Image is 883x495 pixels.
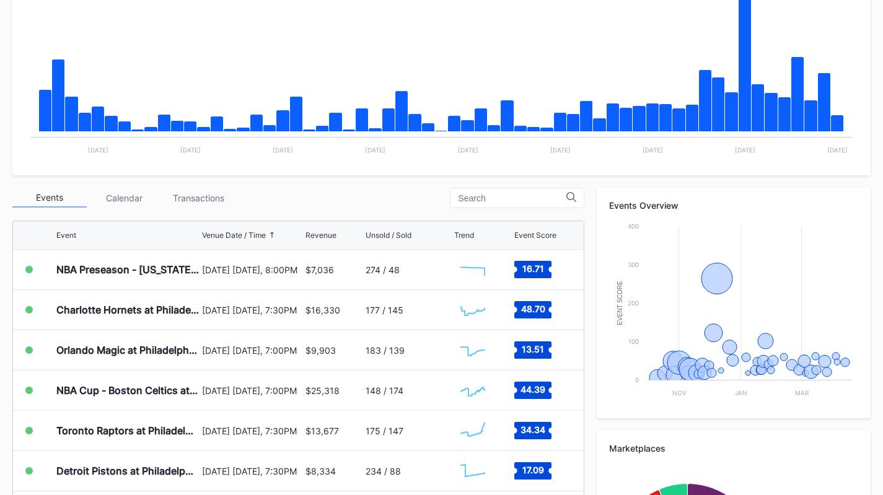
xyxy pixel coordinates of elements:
div: Venue Date / Time [202,230,266,240]
text: Nov [672,389,687,396]
svg: Chart title [609,220,858,406]
div: Orlando Magic at Philadelphia 76ers [56,344,199,356]
text: 44.39 [521,384,545,395]
svg: Chart title [454,254,491,285]
text: [DATE] [365,146,385,154]
div: $16,330 [305,305,340,315]
div: $7,036 [305,265,334,275]
div: 177 / 145 [366,305,403,315]
div: Transactions [161,188,235,208]
div: [DATE] [DATE], 7:30PM [202,466,302,476]
text: [DATE] [88,146,108,154]
div: $13,677 [305,426,339,436]
div: Detroit Pistons at Philadelphia 76ers [56,465,199,477]
div: [DATE] [DATE], 7:00PM [202,385,302,396]
text: 17.09 [522,465,544,475]
text: 400 [628,222,639,230]
svg: Chart title [454,335,491,366]
text: 13.51 [522,344,544,354]
svg: Chart title [454,294,491,325]
text: [DATE] [273,146,293,154]
text: [DATE] [550,146,571,154]
div: [DATE] [DATE], 7:30PM [202,426,302,436]
svg: Chart title [454,415,491,446]
div: $8,334 [305,466,336,476]
div: $25,318 [305,385,340,396]
text: 200 [628,299,639,307]
text: [DATE] [458,146,478,154]
text: 34.34 [521,424,545,435]
svg: Chart title [454,375,491,406]
div: 183 / 139 [366,345,405,356]
div: [DATE] [DATE], 7:00PM [202,345,302,356]
div: $9,903 [305,345,336,356]
text: [DATE] [180,146,201,154]
input: Search [458,193,566,203]
text: [DATE] [643,146,663,154]
div: Event [56,230,76,240]
text: 48.70 [521,304,545,314]
svg: Chart title [454,455,491,486]
div: Revenue [305,230,336,240]
div: 274 / 48 [366,265,400,275]
text: 0 [635,376,639,383]
div: Event Score [514,230,556,240]
div: Marketplaces [609,443,858,453]
text: 300 [628,261,639,268]
text: Jan [736,389,748,396]
text: [DATE] [827,146,848,154]
text: Mar [795,389,809,396]
div: [DATE] [DATE], 8:00PM [202,265,302,275]
div: NBA Cup - Boston Celtics at Philadelphia 76ers [56,384,199,396]
div: Unsold / Sold [366,230,411,240]
div: Events Overview [609,200,858,211]
text: Event Score [617,281,623,325]
div: Trend [454,230,474,240]
text: 16.71 [522,263,544,274]
div: Calendar [87,188,161,208]
div: 175 / 147 [366,426,403,436]
div: 234 / 88 [366,466,401,476]
div: Events [12,188,87,208]
text: [DATE] [735,146,755,154]
div: 148 / 174 [366,385,403,396]
text: 100 [628,338,639,345]
div: [DATE] [DATE], 7:30PM [202,305,302,315]
div: Charlotte Hornets at Philadelphia 76ers [56,304,199,316]
div: Toronto Raptors at Philadelphia 76ers [56,424,199,437]
div: NBA Preseason - [US_STATE] Timberwolves at Philadelphia 76ers [56,263,199,276]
